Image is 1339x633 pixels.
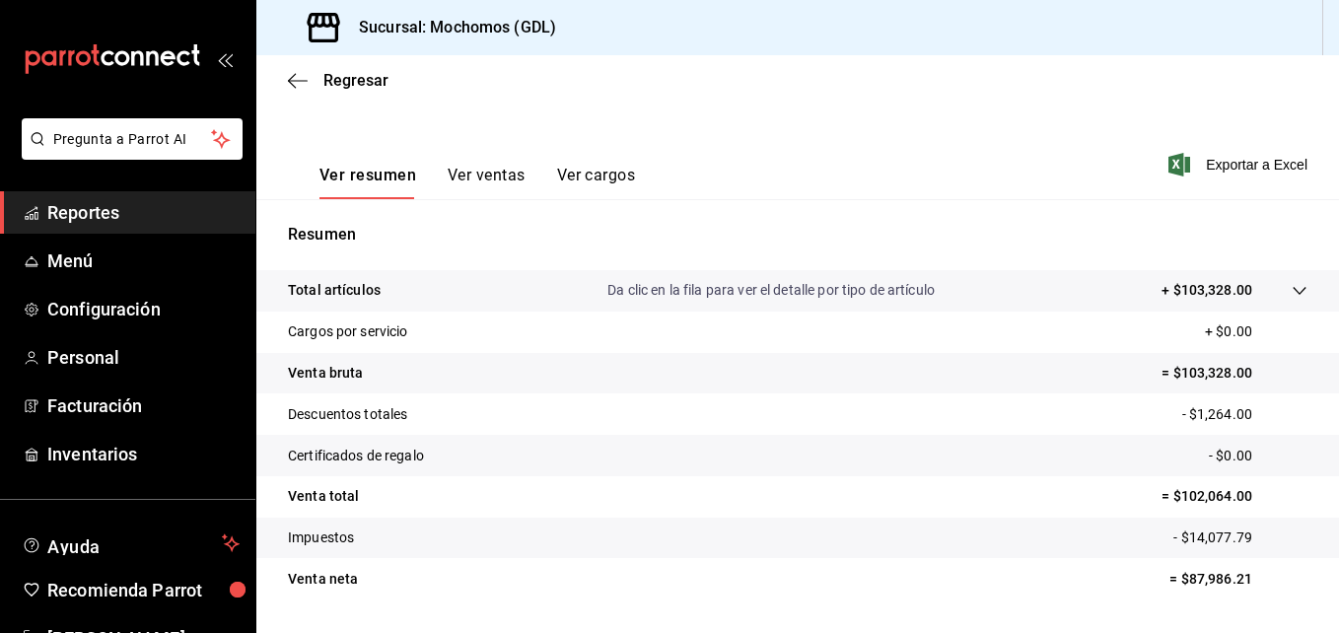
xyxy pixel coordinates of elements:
p: = $102,064.00 [1162,486,1307,507]
p: Total artículos [288,280,381,301]
span: Facturación [47,392,240,419]
a: Pregunta a Parrot AI [14,143,243,164]
p: - $0.00 [1209,446,1307,466]
span: Reportes [47,199,240,226]
span: Ayuda [47,531,214,555]
p: Impuestos [288,527,354,548]
p: = $87,986.21 [1169,569,1307,590]
button: Exportar a Excel [1172,153,1307,176]
button: Pregunta a Parrot AI [22,118,243,160]
span: Regresar [323,71,388,90]
button: Regresar [288,71,388,90]
button: Ver ventas [448,166,526,199]
p: - $14,077.79 [1173,527,1307,548]
div: navigation tabs [319,166,635,199]
span: Inventarios [47,441,240,467]
p: - $1,264.00 [1182,404,1307,425]
p: Venta neta [288,569,358,590]
span: Configuración [47,296,240,322]
p: = $103,328.00 [1162,363,1307,384]
p: + $103,328.00 [1162,280,1252,301]
button: Ver cargos [557,166,636,199]
p: Cargos por servicio [288,321,408,342]
p: Descuentos totales [288,404,407,425]
p: Certificados de regalo [288,446,424,466]
h3: Sucursal: Mochomos (GDL) [343,16,556,39]
button: open_drawer_menu [217,51,233,67]
p: Da clic en la fila para ver el detalle por tipo de artículo [607,280,935,301]
button: Ver resumen [319,166,416,199]
span: Personal [47,344,240,371]
span: Menú [47,247,240,274]
span: Recomienda Parrot [47,577,240,603]
p: Venta total [288,486,359,507]
p: Venta bruta [288,363,363,384]
span: Pregunta a Parrot AI [53,129,212,150]
p: + $0.00 [1205,321,1307,342]
p: Resumen [288,223,1307,246]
